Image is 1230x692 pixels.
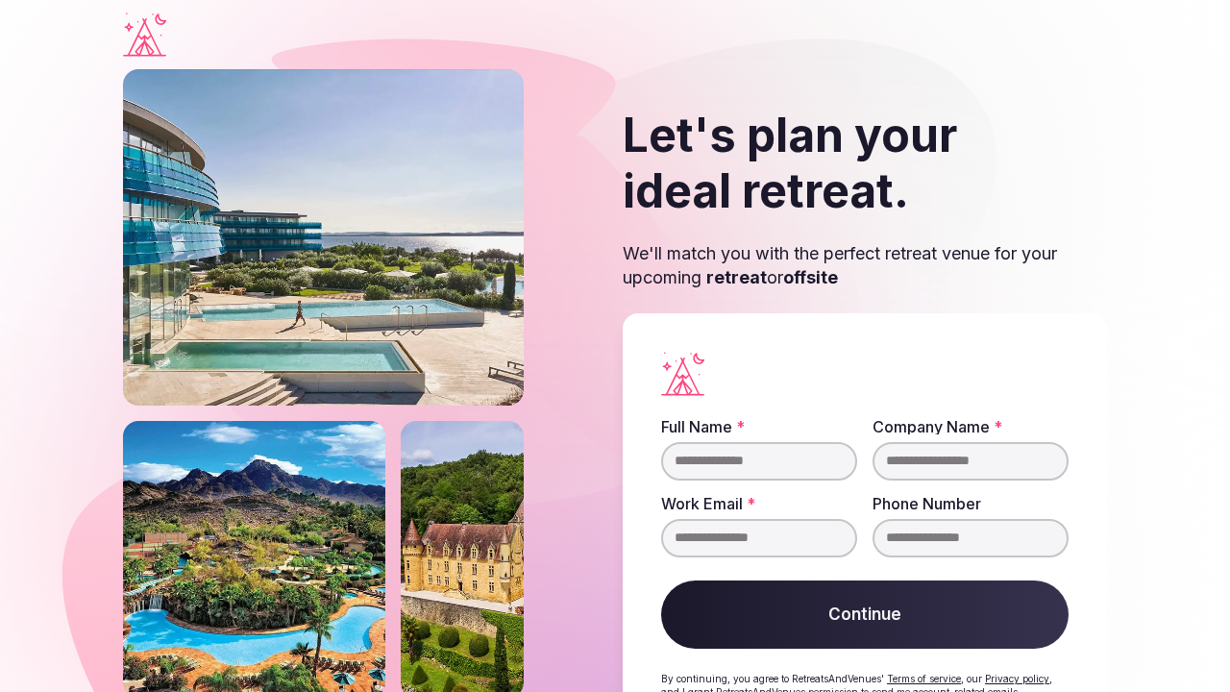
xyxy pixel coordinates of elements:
strong: retreat [706,267,767,287]
h2: Let's plan your ideal retreat. [623,108,1107,218]
a: Visit the homepage [123,12,166,57]
label: Phone Number [873,496,1069,511]
img: Phoenix river ranch resort [123,339,385,616]
a: Terms of service [887,673,961,684]
a: Privacy policy [985,673,1049,684]
label: Work Email [661,496,857,511]
label: Full Name [661,419,857,434]
button: Continue [661,581,1069,650]
strong: offsite [783,267,838,287]
img: Castle on a slope [401,339,524,616]
p: We'll match you with the perfect retreat venue for your upcoming or [623,241,1107,289]
label: Company Name [873,419,1069,434]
